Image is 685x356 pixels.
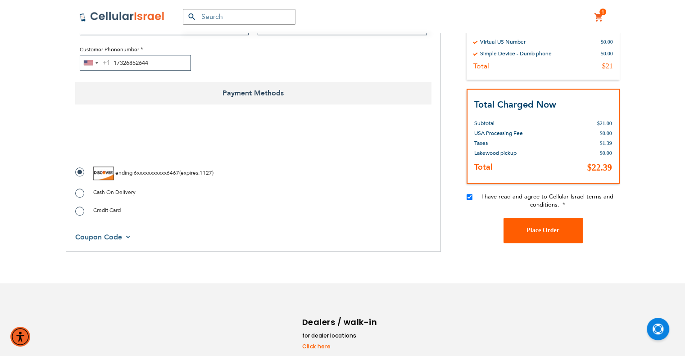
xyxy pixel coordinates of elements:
span: $0.00 [600,130,612,136]
span: Credit Card [93,207,121,214]
img: Discover [93,167,114,180]
div: +1 [103,58,110,69]
span: Payment Methods [75,82,431,104]
span: Customer Phonenumber [80,46,139,53]
th: Subtotal [474,111,544,128]
span: ending [115,169,132,176]
th: Taxes [474,138,544,148]
span: 1127 [200,169,212,176]
span: Place Order [526,227,559,234]
span: 6xxxxxxxxxxx6467 [134,169,179,176]
iframe: reCAPTCHA [75,125,212,160]
span: USA Processing Fee [474,129,523,136]
a: 1 [594,12,604,23]
div: $21 [602,62,613,71]
span: Coupon Code [75,232,122,242]
span: $21.00 [597,120,612,126]
span: 1 [601,9,604,16]
a: Click here [302,342,379,351]
span: Lakewood pickup [474,149,517,156]
span: expires [181,169,198,176]
h6: Dealers / walk-in [302,315,379,329]
div: Simple Device - Dumb phone [480,50,552,57]
input: Search [183,9,295,25]
label: ( : ) [75,167,213,180]
input: e.g. 201-555-0123 [80,55,191,71]
span: $22.39 [587,162,612,172]
div: Accessibility Menu [10,327,30,347]
span: $0.00 [600,149,612,156]
div: Total [473,62,489,71]
span: I have read and agree to Cellular Israel terms and conditions. [481,192,613,208]
strong: Total Charged Now [474,99,556,111]
div: Virtual US Number [480,38,526,45]
span: $1.39 [600,140,612,146]
div: $0.00 [601,38,613,45]
li: for dealer locations [302,331,379,340]
img: Cellular Israel Logo [79,11,165,22]
div: $0.00 [601,50,613,57]
button: Selected country [80,55,110,70]
span: Cash On Delivery [93,189,136,196]
button: Place Order [504,217,583,243]
strong: Total [474,161,493,172]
